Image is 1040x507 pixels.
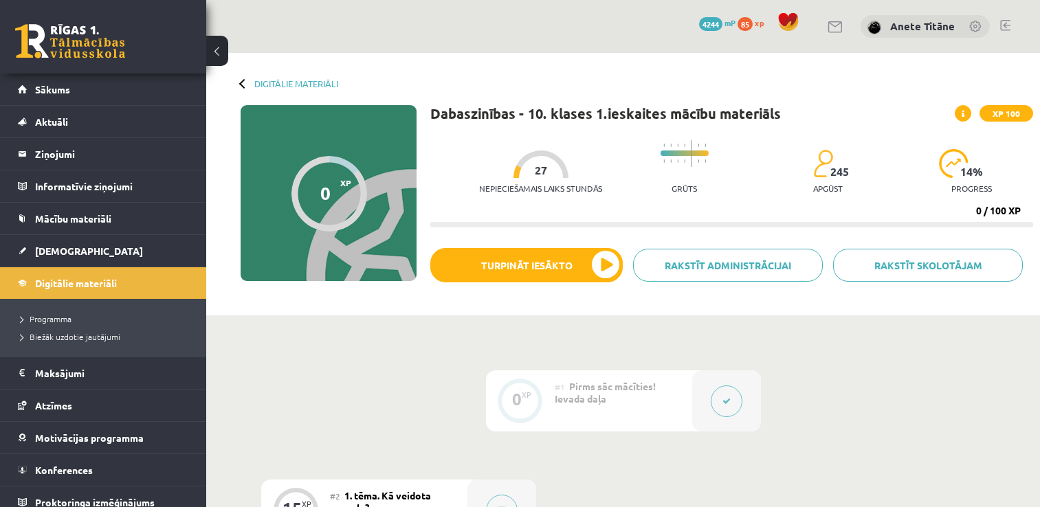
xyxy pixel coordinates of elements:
[35,464,93,476] span: Konferences
[18,74,189,105] a: Sākums
[677,159,678,163] img: icon-short-line-57e1e144782c952c97e751825c79c345078a6d821885a25fce030b3d8c18986b.svg
[684,144,685,147] img: icon-short-line-57e1e144782c952c97e751825c79c345078a6d821885a25fce030b3d8c18986b.svg
[18,454,189,486] a: Konferences
[663,144,665,147] img: icon-short-line-57e1e144782c952c97e751825c79c345078a6d821885a25fce030b3d8c18986b.svg
[663,159,665,163] img: icon-short-line-57e1e144782c952c97e751825c79c345078a6d821885a25fce030b3d8c18986b.svg
[18,106,189,137] a: Aktuāli
[698,144,699,147] img: icon-short-line-57e1e144782c952c97e751825c79c345078a6d821885a25fce030b3d8c18986b.svg
[699,17,722,31] span: 4244
[21,313,71,324] span: Programma
[330,491,340,502] span: #2
[35,212,111,225] span: Mācību materiāli
[320,183,331,203] div: 0
[35,245,143,257] span: [DEMOGRAPHIC_DATA]
[479,183,602,193] p: Nepieciešamais laiks stundās
[18,390,189,421] a: Atzīmes
[15,24,125,58] a: Rīgas 1. Tālmācības vidusskola
[340,178,351,188] span: XP
[890,19,955,33] a: Anete Titāne
[555,380,656,405] span: Pirms sāc mācīties! Ievada daļa
[21,330,192,343] a: Biežāk uzdotie jautājumi
[522,391,531,398] div: XP
[633,249,823,282] a: Rakstīt administrācijai
[18,235,189,267] a: [DEMOGRAPHIC_DATA]
[21,313,192,325] a: Programma
[35,115,68,128] span: Aktuāli
[672,183,697,193] p: Grūts
[705,159,706,163] img: icon-short-line-57e1e144782c952c97e751825c79c345078a6d821885a25fce030b3d8c18986b.svg
[705,144,706,147] img: icon-short-line-57e1e144782c952c97e751825c79c345078a6d821885a25fce030b3d8c18986b.svg
[35,170,189,202] legend: Informatīvie ziņojumi
[670,144,672,147] img: icon-short-line-57e1e144782c952c97e751825c79c345078a6d821885a25fce030b3d8c18986b.svg
[555,381,565,392] span: #1
[254,78,338,89] a: Digitālie materiāli
[35,138,189,170] legend: Ziņojumi
[18,357,189,389] a: Maksājumi
[830,166,849,178] span: 245
[18,138,189,170] a: Ziņojumi
[939,149,969,178] img: icon-progress-161ccf0a02000e728c5f80fcf4c31c7af3da0e1684b2b1d7c360e028c24a22f1.svg
[430,248,623,282] button: Turpināt iesākto
[18,267,189,299] a: Digitālie materiāli
[670,159,672,163] img: icon-short-line-57e1e144782c952c97e751825c79c345078a6d821885a25fce030b3d8c18986b.svg
[18,422,189,453] a: Motivācijas programma
[677,144,678,147] img: icon-short-line-57e1e144782c952c97e751825c79c345078a6d821885a25fce030b3d8c18986b.svg
[867,21,881,34] img: Anete Titāne
[684,159,685,163] img: icon-short-line-57e1e144782c952c97e751825c79c345078a6d821885a25fce030b3d8c18986b.svg
[430,105,781,122] h1: Dabaszinības - 10. klases 1.ieskaites mācību materiāls
[535,164,547,177] span: 27
[18,170,189,202] a: Informatīvie ziņojumi
[691,140,692,167] img: icon-long-line-d9ea69661e0d244f92f715978eff75569469978d946b2353a9bb055b3ed8787d.svg
[512,393,522,405] div: 0
[813,183,843,193] p: apgūst
[738,17,771,28] a: 85 xp
[755,17,764,28] span: xp
[813,149,833,178] img: students-c634bb4e5e11cddfef0936a35e636f08e4e9abd3cc4e673bd6f9a4125e45ecb1.svg
[21,331,120,342] span: Biežāk uzdotie jautājumi
[35,357,189,389] legend: Maksājumi
[833,249,1023,282] a: Rakstīt skolotājam
[18,203,189,234] a: Mācību materiāli
[738,17,753,31] span: 85
[699,17,735,28] a: 4244 mP
[724,17,735,28] span: mP
[35,277,117,289] span: Digitālie materiāli
[35,431,144,444] span: Motivācijas programma
[698,159,699,163] img: icon-short-line-57e1e144782c952c97e751825c79c345078a6d821885a25fce030b3d8c18986b.svg
[35,83,70,95] span: Sākums
[980,105,1033,122] span: XP 100
[35,399,72,412] span: Atzīmes
[960,166,984,178] span: 14 %
[951,183,992,193] p: progress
